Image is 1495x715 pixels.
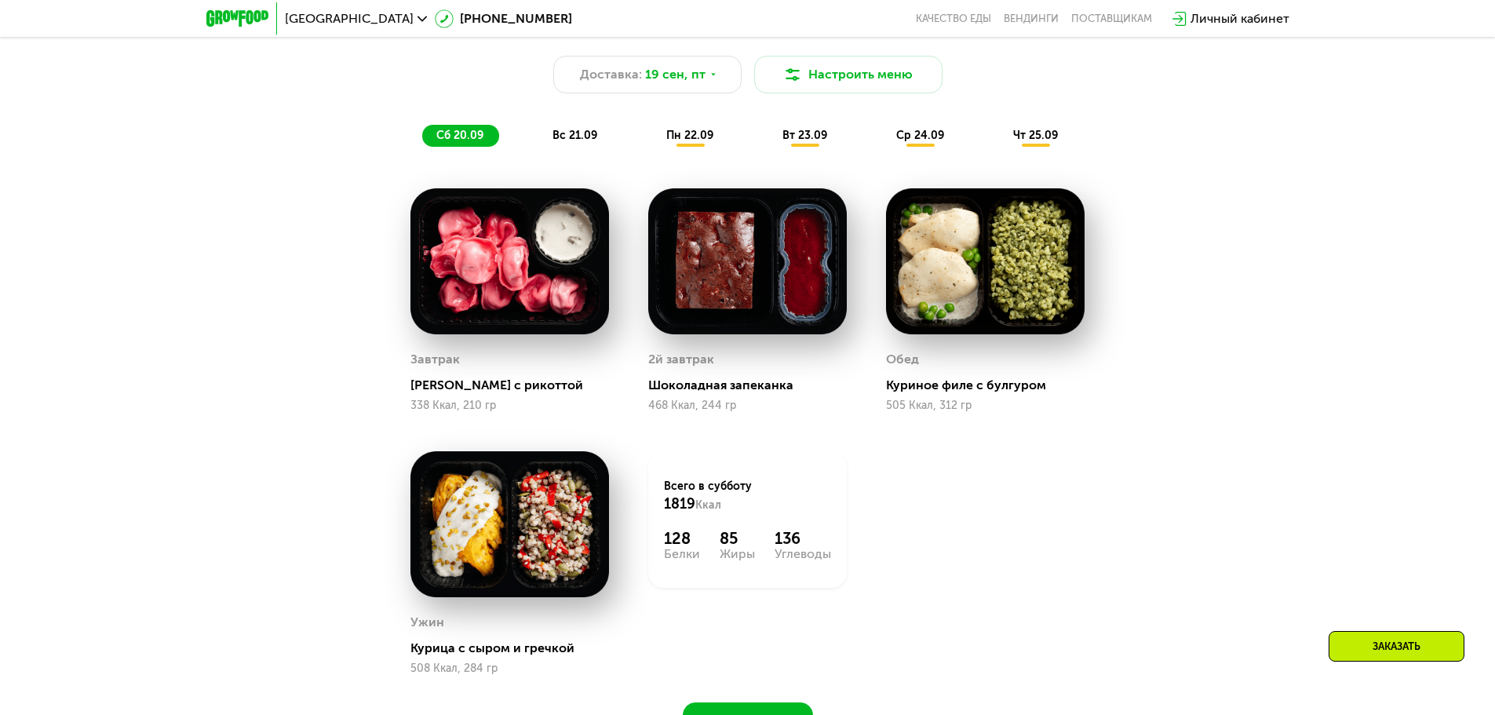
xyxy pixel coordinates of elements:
[410,640,622,656] div: Курица с сыром и гречкой
[886,348,919,371] div: Обед
[1004,13,1059,25] a: Вендинги
[410,378,622,393] div: [PERSON_NAME] с рикоттой
[754,56,943,93] button: Настроить меню
[648,399,847,412] div: 468 Ккал, 244 гр
[436,129,483,142] span: сб 20.09
[285,13,414,25] span: [GEOGRAPHIC_DATA]
[775,529,831,548] div: 136
[1013,129,1058,142] span: чт 25.09
[916,13,991,25] a: Качество еды
[648,378,859,393] div: Шоколадная запеканка
[664,548,700,560] div: Белки
[410,348,460,371] div: Завтрак
[664,495,695,513] span: 1819
[1191,9,1289,28] div: Личный кабинет
[666,129,713,142] span: пн 22.09
[664,529,700,548] div: 128
[1329,631,1464,662] div: Заказать
[552,129,597,142] span: вс 21.09
[410,399,609,412] div: 338 Ккал, 210 гр
[580,65,642,84] span: Доставка:
[695,498,721,512] span: Ккал
[886,378,1097,393] div: Куриное филе с булгуром
[645,65,706,84] span: 19 сен, пт
[775,548,831,560] div: Углеводы
[410,662,609,675] div: 508 Ккал, 284 гр
[664,479,831,513] div: Всего в субботу
[648,348,714,371] div: 2й завтрак
[896,129,944,142] span: ср 24.09
[435,9,572,28] a: [PHONE_NUMBER]
[1071,13,1152,25] div: поставщикам
[782,129,827,142] span: вт 23.09
[720,529,755,548] div: 85
[410,611,444,634] div: Ужин
[886,399,1085,412] div: 505 Ккал, 312 гр
[720,548,755,560] div: Жиры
